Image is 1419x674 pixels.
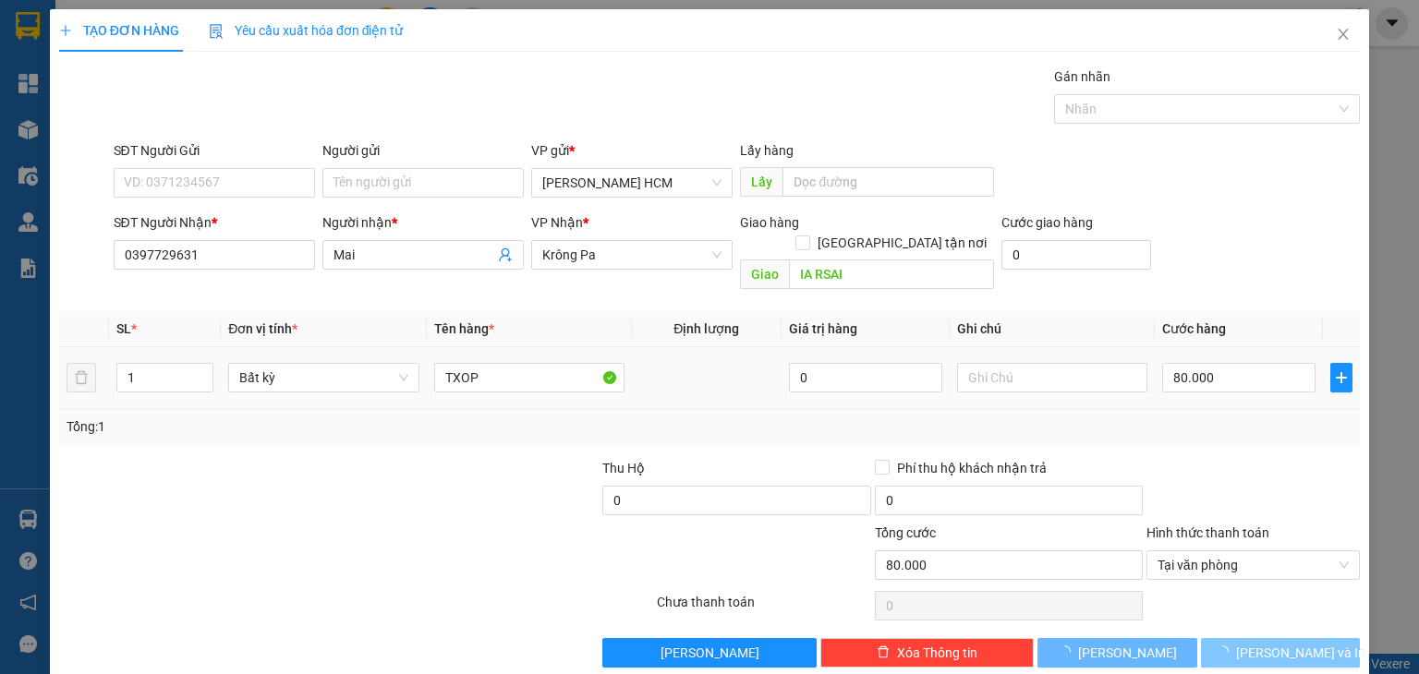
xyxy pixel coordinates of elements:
[1037,638,1197,668] button: [PERSON_NAME]
[1162,321,1226,336] span: Cước hàng
[950,311,1155,347] th: Ghi chú
[1001,215,1093,230] label: Cước giao hàng
[789,259,994,289] input: Dọc đường
[957,363,1147,392] input: Ghi Chú
[434,363,625,392] input: VD: Bàn, Ghế
[810,233,994,253] span: [GEOGRAPHIC_DATA] tận nơi
[1236,643,1365,663] span: [PERSON_NAME] và In
[542,241,722,269] span: Krông Pa
[782,167,994,197] input: Dọc đường
[67,363,96,392] button: delete
[740,215,799,230] span: Giao hàng
[1201,638,1361,668] button: [PERSON_NAME] và In
[1001,240,1151,270] input: Cước giao hàng
[1330,363,1352,392] button: plus
[740,259,789,289] span: Giao
[789,363,942,392] input: 0
[875,525,936,540] span: Tổng cước
[820,638,1034,668] button: deleteXóa Thông tin
[602,638,816,668] button: [PERSON_NAME]
[655,592,872,624] div: Chưa thanh toán
[322,140,524,161] div: Người gửi
[789,321,857,336] span: Giá trị hàng
[59,23,179,38] span: TẠO ĐƠN HÀNG
[209,24,224,39] img: icon
[1054,69,1110,84] label: Gán nhãn
[1331,370,1352,385] span: plus
[740,143,794,158] span: Lấy hàng
[59,24,72,37] span: plus
[239,364,407,391] span: Bất kỳ
[114,212,315,233] div: SĐT Người Nhận
[434,321,494,336] span: Tên hàng
[542,169,722,197] span: Trần Phú HCM
[498,247,513,262] span: user-add
[322,212,524,233] div: Người nhận
[1078,643,1177,663] span: [PERSON_NAME]
[1058,645,1078,658] span: loading
[1216,645,1236,658] span: loading
[890,458,1054,478] span: Phí thu hộ khách nhận trả
[877,645,890,660] span: delete
[661,643,759,663] span: [PERSON_NAME]
[897,643,977,663] span: Xóa Thông tin
[228,321,297,336] span: Đơn vị tính
[531,140,733,161] div: VP gửi
[209,23,404,38] span: Yêu cầu xuất hóa đơn điện tử
[116,321,131,336] span: SL
[1158,551,1349,579] span: Tại văn phòng
[673,321,739,336] span: Định lượng
[1146,525,1269,540] label: Hình thức thanh toán
[1317,9,1369,61] button: Close
[602,461,645,475] span: Thu Hộ
[114,140,315,161] div: SĐT Người Gửi
[531,215,583,230] span: VP Nhận
[1336,27,1351,42] span: close
[740,167,782,197] span: Lấy
[67,416,549,437] div: Tổng: 1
